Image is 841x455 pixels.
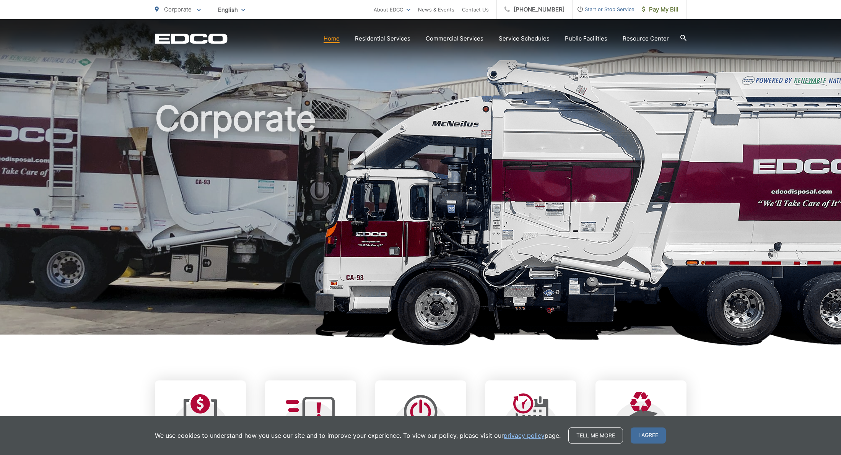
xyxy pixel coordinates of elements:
[355,34,410,43] a: Residential Services
[155,33,228,44] a: EDCD logo. Return to the homepage.
[462,5,489,14] a: Contact Us
[418,5,454,14] a: News & Events
[426,34,483,43] a: Commercial Services
[374,5,410,14] a: About EDCO
[623,34,669,43] a: Resource Center
[164,6,192,13] span: Corporate
[155,431,561,440] p: We use cookies to understand how you use our site and to improve your experience. To view our pol...
[568,427,623,444] a: Tell me more
[504,431,545,440] a: privacy policy
[212,3,251,16] span: English
[155,99,686,341] h1: Corporate
[631,427,666,444] span: I agree
[565,34,607,43] a: Public Facilities
[642,5,678,14] span: Pay My Bill
[499,34,550,43] a: Service Schedules
[324,34,340,43] a: Home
